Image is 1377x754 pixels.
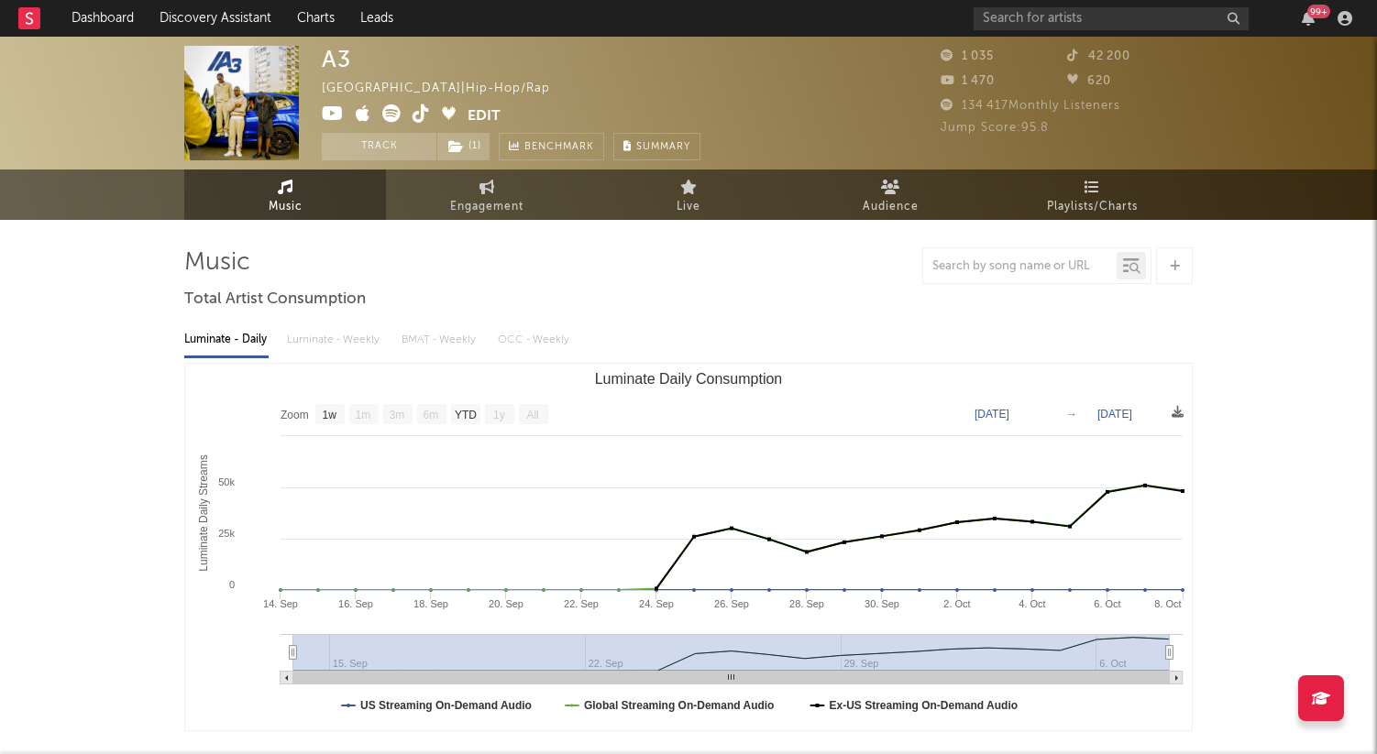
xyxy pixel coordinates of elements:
span: ( 1 ) [436,133,490,160]
text: 18. Sep [413,598,448,609]
span: Total Artist Consumption [184,289,366,311]
a: Music [184,169,386,220]
text: All [526,409,538,421]
a: Audience [789,169,991,220]
text: 8. Oct [1154,598,1181,609]
span: Audience [863,196,919,218]
button: (1) [437,133,490,160]
text: 1w [323,409,337,421]
span: 1 470 [941,75,995,87]
text: Global Streaming On-Demand Audio [584,699,775,712]
text: 1m [356,409,371,421]
text: 25k [218,528,235,539]
a: Live [588,169,789,220]
text: Zoom [281,409,309,421]
text: 6m [424,409,439,421]
text: 20. Sep [489,598,523,609]
text: 4. Oct [1019,598,1045,609]
button: Summary [613,133,700,160]
text: 24. Sep [639,598,674,609]
text: [DATE] [1097,408,1132,421]
text: 0 [229,579,235,590]
button: 99+ [1302,11,1315,26]
span: Summary [636,142,690,152]
text: US Streaming On-Demand Audio [360,699,532,712]
text: 50k [218,476,235,487]
text: 28. Sep [789,598,824,609]
text: 14. Sep [263,598,298,609]
button: Edit [468,104,501,127]
span: Engagement [450,196,523,218]
span: 42 200 [1067,50,1130,62]
button: Track [322,133,436,160]
span: Playlists/Charts [1047,196,1138,218]
input: Search by song name or URL [923,259,1117,274]
a: Engagement [386,169,588,220]
text: 26. Sep [714,598,749,609]
text: 22. Sep [564,598,599,609]
span: Music [269,196,303,218]
text: 2. Oct [943,598,970,609]
span: 1 035 [941,50,994,62]
text: → [1066,408,1077,421]
svg: Luminate Daily Consumption [185,364,1192,730]
div: Luminate - Daily [184,324,269,355]
div: A3 [322,46,351,72]
span: 620 [1067,75,1111,87]
text: 6. Oct [1094,598,1120,609]
a: Benchmark [499,133,604,160]
text: 16. Sep [338,598,373,609]
span: Jump Score: 95.8 [941,122,1049,134]
text: 3m [390,409,405,421]
span: Live [677,196,700,218]
div: [GEOGRAPHIC_DATA] | Hip-Hop/Rap [322,78,571,100]
span: Benchmark [524,137,594,158]
text: YTD [455,409,477,421]
div: 99 + [1307,5,1330,18]
text: Luminate Daily Consumption [595,371,783,387]
text: 30. Sep [865,598,899,609]
text: [DATE] [975,408,1009,421]
a: Playlists/Charts [991,169,1193,220]
text: Ex-US Streaming On-Demand Audio [830,699,1019,712]
input: Search for artists [974,7,1249,30]
text: 1y [493,409,505,421]
span: 134 417 Monthly Listeners [941,100,1120,112]
text: Luminate Daily Streams [197,454,210,571]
